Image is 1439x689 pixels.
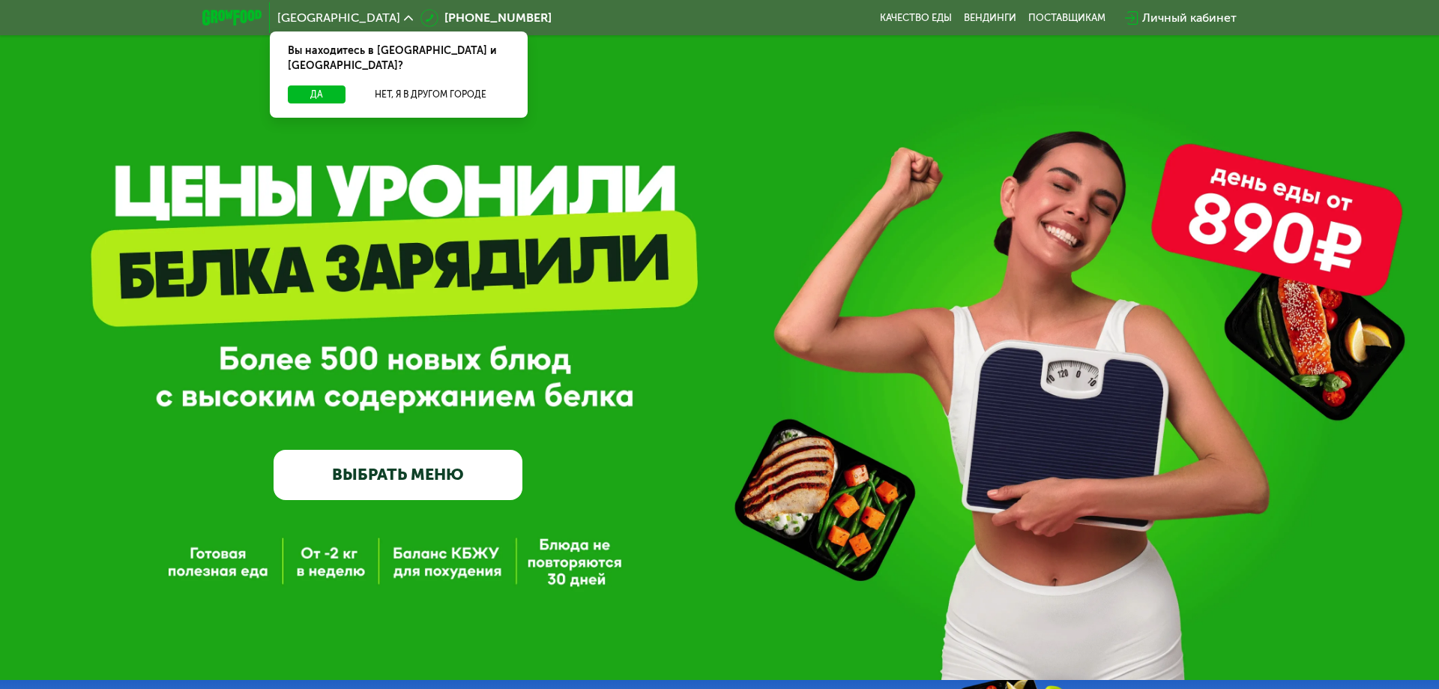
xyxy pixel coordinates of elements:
a: Вендинги [964,12,1016,24]
a: Качество еды [880,12,952,24]
button: Нет, я в другом городе [352,85,510,103]
span: [GEOGRAPHIC_DATA] [277,12,400,24]
button: Да [288,85,346,103]
a: [PHONE_NUMBER] [420,9,552,27]
div: Вы находитесь в [GEOGRAPHIC_DATA] и [GEOGRAPHIC_DATA]? [270,31,528,85]
div: Личный кабинет [1142,9,1237,27]
a: ВЫБРАТЬ МЕНЮ [274,450,522,500]
div: поставщикам [1028,12,1105,24]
